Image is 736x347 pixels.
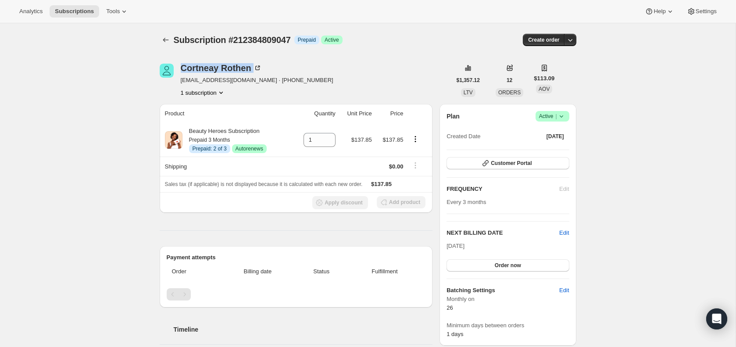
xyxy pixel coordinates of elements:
th: Product [160,104,293,123]
span: Analytics [19,8,43,15]
span: Cortneay Rothen [160,64,174,78]
span: Billing date [222,267,294,276]
nav: Pagination [167,288,426,300]
button: Subscriptions [50,5,99,18]
span: Status [299,267,344,276]
span: AOV [539,86,550,92]
button: [DATE] [541,130,569,143]
span: Prepaid [298,36,316,43]
button: 12 [501,74,518,86]
span: [DATE] [447,243,464,249]
h6: Batching Settings [447,286,559,295]
span: Prepaid: 2 of 3 [193,145,227,152]
button: $1,357.12 [451,74,485,86]
span: $137.85 [382,136,403,143]
span: $0.00 [389,163,404,170]
span: 26 [447,304,453,311]
span: Sales tax (if applicable) is not displayed because it is calculated with each new order. [165,181,363,187]
th: Price [375,104,406,123]
div: Open Intercom Messenger [706,308,727,329]
span: 1 days [447,331,463,337]
small: Prepaid 3 Months [189,137,230,143]
button: Help [640,5,679,18]
button: Product actions [181,88,225,97]
span: $113.09 [534,74,554,83]
span: Created Date [447,132,480,141]
span: [EMAIL_ADDRESS][DOMAIN_NAME] · [PHONE_NUMBER] [181,76,333,85]
h2: Timeline [174,325,433,334]
th: Order [167,262,219,281]
h2: NEXT BILLING DATE [447,229,559,237]
span: Subscriptions [55,8,94,15]
th: Unit Price [338,104,375,123]
span: Fulfillment [349,267,420,276]
th: Quantity [293,104,338,123]
span: 12 [507,77,512,84]
span: ORDERS [498,89,521,96]
button: Subscriptions [160,34,172,46]
span: Customer Portal [491,160,532,167]
button: Settings [682,5,722,18]
button: Edit [559,229,569,237]
button: Create order [523,34,565,46]
span: $137.85 [351,136,372,143]
span: Active [539,112,566,121]
h2: FREQUENCY [447,185,559,193]
button: Tools [101,5,134,18]
h2: Payment attempts [167,253,426,262]
button: Analytics [14,5,48,18]
span: Order now [495,262,521,269]
span: Minimum days between orders [447,321,569,330]
span: Autorenews [236,145,263,152]
span: Help [654,8,665,15]
button: Order now [447,259,569,272]
h2: Plan [447,112,460,121]
span: Create order [528,36,559,43]
span: Edit [559,286,569,295]
button: Customer Portal [447,157,569,169]
button: Shipping actions [408,161,422,170]
span: Subscription #212384809047 [174,35,291,45]
span: Settings [696,8,717,15]
button: Edit [554,283,574,297]
img: product img [165,131,182,149]
span: Monthly on [447,295,569,304]
span: | [555,113,557,120]
span: Every 3 months [447,199,486,205]
button: Product actions [408,134,422,144]
span: LTV [464,89,473,96]
div: Cortneay Rothen [181,64,262,72]
span: Tools [106,8,120,15]
span: $1,357.12 [457,77,480,84]
span: Active [325,36,339,43]
div: Beauty Heroes Subscription [182,127,267,153]
span: $137.85 [371,181,392,187]
span: [DATE] [547,133,564,140]
th: Shipping [160,157,293,176]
